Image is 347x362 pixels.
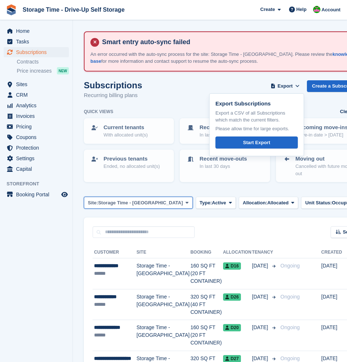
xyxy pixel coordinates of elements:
[16,143,60,153] span: Protection
[16,100,60,111] span: Analytics
[267,199,289,207] span: Allocated
[84,80,142,90] h1: Subscriptions
[6,4,17,15] img: stora-icon-8386f47178a22dfd0bd8f6a31ec36ba5ce8667c1dd55bd0f319d3a0aa187defe.svg
[280,294,300,300] span: Ongoing
[215,136,298,149] a: Start Export
[7,180,73,188] span: Storefront
[212,199,226,207] span: Active
[190,258,223,289] td: 160 SQ FT (20 FT CONTAINER)
[85,119,173,143] a: Current tenants With allocated unit(s)
[57,67,69,74] div: NEW
[4,100,69,111] a: menu
[252,247,277,258] th: Tenancy
[252,324,269,331] span: [DATE]
[4,47,69,57] a: menu
[137,247,191,258] th: Site
[321,289,342,320] td: [DATE]
[60,190,69,199] a: Preview store
[4,153,69,163] a: menu
[196,197,236,209] button: Type: Active
[321,247,342,258] th: Created
[16,164,60,174] span: Capital
[137,320,191,351] td: Storage Time - [GEOGRAPHIC_DATA]
[4,143,69,153] a: menu
[17,67,69,75] a: Price increases NEW
[313,6,320,13] img: Saeed
[16,122,60,132] span: Pricing
[4,36,69,47] a: menu
[190,247,223,258] th: Booking
[16,90,60,100] span: CRM
[17,58,69,65] a: Contracts
[215,109,298,124] p: Export a CSV of all Subscriptions which match the current filters.
[190,289,223,320] td: 320 SQ FT (40 FT CONTAINER)
[4,189,69,200] a: menu
[84,197,193,209] button: Site: Storage Time - [GEOGRAPHIC_DATA]
[239,197,298,209] button: Allocation: Allocated
[88,199,98,207] span: Site:
[98,199,183,207] span: Storage Time - [GEOGRAPHIC_DATA]
[16,189,60,200] span: Booking Portal
[243,199,267,207] span: Allocation:
[16,47,60,57] span: Subscriptions
[4,79,69,89] a: menu
[223,247,252,258] th: Allocation
[223,293,241,301] span: D26
[243,139,270,146] div: Start Export
[199,123,243,132] p: Recent move-ins
[16,153,60,163] span: Settings
[269,80,301,92] button: Export
[199,163,247,170] p: In last 30 days
[137,258,191,289] td: Storage Time - [GEOGRAPHIC_DATA]
[180,119,269,143] a: Recent move-ins In last 30 days
[93,247,137,258] th: Customer
[280,355,300,361] span: Ongoing
[4,132,69,142] a: menu
[305,199,332,207] span: Unit Status:
[321,6,340,14] span: Account
[85,150,173,174] a: Previous tenants Ended, no allocated unit(s)
[280,324,300,330] span: Ongoing
[4,164,69,174] a: menu
[20,4,128,16] a: Storage Time - Drive-Up Self Storage
[16,36,60,47] span: Tasks
[4,111,69,121] a: menu
[223,324,241,331] span: D20
[278,82,293,90] span: Export
[199,131,243,139] p: In last 30 days
[104,123,148,132] p: Current tenants
[104,155,160,163] p: Previous tenants
[180,150,269,174] a: Recent move-outs In last 30 days
[200,199,212,207] span: Type:
[4,90,69,100] a: menu
[252,262,269,270] span: [DATE]
[137,289,191,320] td: Storage Time - [GEOGRAPHIC_DATA]
[215,125,298,132] p: Please allow time for large exports.
[4,26,69,36] a: menu
[17,68,52,74] span: Price increases
[296,6,307,13] span: Help
[16,26,60,36] span: Home
[321,320,342,351] td: [DATE]
[16,111,60,121] span: Invoices
[321,258,342,289] td: [DATE]
[215,100,298,108] p: Export Subscriptions
[252,293,269,301] span: [DATE]
[4,122,69,132] a: menu
[104,131,148,139] p: With allocated unit(s)
[16,79,60,89] span: Sites
[84,108,113,115] h6: Quick views
[84,91,142,100] p: Recurring billing plans
[280,263,300,269] span: Ongoing
[199,155,247,163] p: Recent move-outs
[104,163,160,170] p: Ended, no allocated unit(s)
[16,132,60,142] span: Coupons
[190,320,223,351] td: 160 SQ FT (20 FT CONTAINER)
[260,6,275,13] span: Create
[223,262,241,270] span: D16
